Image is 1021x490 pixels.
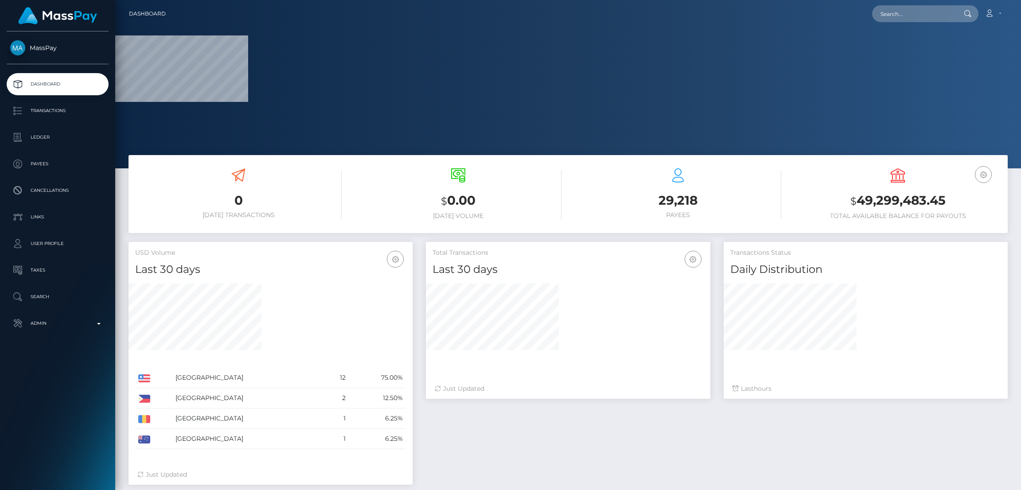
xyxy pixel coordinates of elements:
p: Taxes [10,264,105,277]
p: Search [10,290,105,303]
a: Links [7,206,109,228]
span: MassPay [7,44,109,52]
h4: Last 30 days [135,262,406,277]
img: RO.png [138,415,150,423]
p: Payees [10,157,105,171]
a: Cancellations [7,179,109,202]
p: Admin [10,317,105,330]
h3: 0.00 [355,192,561,210]
div: Just Updated [137,470,404,479]
h4: Daily Distribution [730,262,1001,277]
h5: Transactions Status [730,249,1001,257]
h6: [DATE] Transactions [135,211,342,219]
a: Dashboard [129,4,166,23]
h6: Total Available Balance for Payouts [795,212,1001,220]
td: 75.00% [349,368,406,388]
p: Dashboard [10,78,105,91]
td: 6.25% [349,429,406,449]
td: 1 [324,408,349,429]
h6: [DATE] Volume [355,212,561,220]
small: $ [441,195,447,207]
p: Ledger [10,131,105,144]
div: Last hours [733,384,999,393]
td: 6.25% [349,408,406,429]
img: US.png [138,374,150,382]
td: 1 [324,429,349,449]
a: Admin [7,312,109,334]
img: MassPay Logo [18,7,97,24]
td: 12 [324,368,349,388]
td: [GEOGRAPHIC_DATA] [172,408,324,429]
td: 2 [324,388,349,408]
td: [GEOGRAPHIC_DATA] [172,429,324,449]
p: Links [10,210,105,224]
a: Dashboard [7,73,109,95]
p: User Profile [10,237,105,250]
input: Search... [872,5,955,22]
small: $ [850,195,857,207]
a: User Profile [7,233,109,255]
img: PH.png [138,395,150,403]
a: Payees [7,153,109,175]
a: Taxes [7,259,109,281]
h3: 49,299,483.45 [795,192,1001,210]
a: Search [7,286,109,308]
p: Cancellations [10,184,105,197]
h3: 0 [135,192,342,209]
h6: Payees [575,211,781,219]
div: Just Updated [435,384,701,393]
img: AU.png [138,436,150,443]
td: [GEOGRAPHIC_DATA] [172,368,324,388]
p: Transactions [10,104,105,117]
td: 12.50% [349,388,406,408]
img: MassPay [10,40,25,55]
h4: Last 30 days [433,262,703,277]
h5: USD Volume [135,249,406,257]
h3: 29,218 [575,192,781,209]
a: Ledger [7,126,109,148]
a: Transactions [7,100,109,122]
td: [GEOGRAPHIC_DATA] [172,388,324,408]
h5: Total Transactions [433,249,703,257]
